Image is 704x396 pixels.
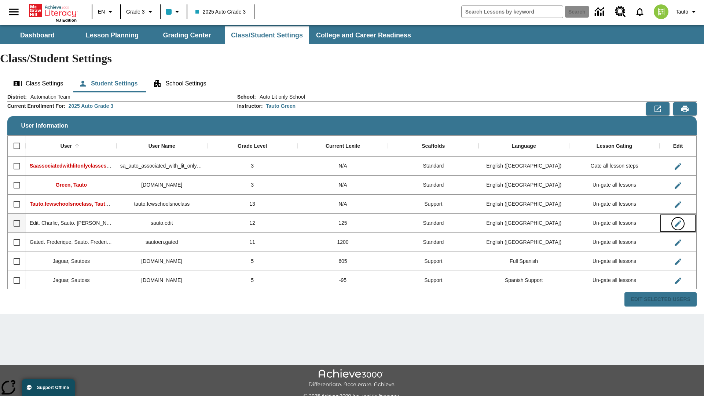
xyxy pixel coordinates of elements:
[298,252,388,271] div: 605
[207,252,298,271] div: 5
[76,26,149,44] button: Lesson Planning
[654,4,668,19] img: avatar image
[569,195,660,214] div: Un-gate all lessons
[462,6,563,18] input: search field
[22,379,75,396] button: Support Offline
[326,143,360,150] div: Current Lexile
[478,233,569,252] div: English (US)
[117,252,207,271] div: sautoes.jaguar
[671,197,685,212] button: Edit User
[298,176,388,195] div: N/A
[569,157,660,176] div: Gate all lesson steps
[673,5,701,18] button: Profile/Settings
[298,233,388,252] div: 1200
[569,233,660,252] div: Un-gate all lessons
[298,195,388,214] div: N/A
[298,157,388,176] div: N/A
[610,2,630,22] a: Resource Center, Will open in new tab
[388,157,478,176] div: Standard
[27,93,70,100] span: Automation Team
[649,2,673,21] button: Select a new avatar
[597,143,632,150] div: Lesson Gating
[207,214,298,233] div: 12
[422,143,445,150] div: Scaffolds
[207,176,298,195] div: 3
[207,271,298,290] div: 5
[150,26,224,44] button: Grading Center
[673,143,683,150] div: Edit
[117,271,207,290] div: sautoss.jaguar
[671,216,685,231] button: Edit User
[53,277,89,283] span: Jaguar, Sautoss
[126,8,145,16] span: Grade 3
[147,75,212,92] button: School Settings
[569,176,660,195] div: Un-gate all lessons
[671,178,685,193] button: Edit User
[298,271,388,290] div: -95
[388,271,478,290] div: Support
[123,5,158,18] button: Grade: Grade 3, Select a grade
[671,235,685,250] button: Edit User
[671,254,685,269] button: Edit User
[569,252,660,271] div: Un-gate all lessons
[117,195,207,214] div: tauto.fewschoolsnoclass
[478,252,569,271] div: Full Spanish
[237,103,263,109] h2: Instructor :
[60,143,72,150] div: User
[388,214,478,233] div: Standard
[676,8,688,16] span: Tauto
[478,195,569,214] div: English (US)
[73,75,143,92] button: Student Settings
[256,93,305,100] span: Auto Lit only School
[512,143,536,150] div: Language
[30,220,119,226] span: Edit. Charlie, Sauto. Charlie
[7,75,69,92] button: Class Settings
[3,1,25,23] button: Open side menu
[7,103,66,109] h2: Current Enrollment For :
[69,102,113,110] div: 2025 Auto Grade 3
[30,201,157,207] span: Tauto.fewschoolsnoclass, Tauto.fewschoolsnoclass
[117,214,207,233] div: sauto.edit
[569,214,660,233] div: Un-gate all lessons
[298,214,388,233] div: 125
[148,143,175,150] div: User Name
[569,271,660,290] div: Un-gate all lessons
[266,102,296,110] div: Tauto Green
[56,18,77,22] span: NJ Edition
[7,75,697,92] div: Class/Student Settings
[29,3,77,22] div: Home
[590,2,610,22] a: Data Center
[207,195,298,214] div: 13
[207,157,298,176] div: 3
[388,176,478,195] div: Standard
[388,252,478,271] div: Support
[478,271,569,290] div: Spanish Support
[671,159,685,174] button: Edit User
[388,195,478,214] div: Support
[56,182,87,188] span: Green, Tauto
[30,163,186,169] span: Saassociatedwithlitonlyclasses, Saassociatedwithlitonlyclasses
[646,102,670,115] button: Export to CSV
[308,369,396,388] img: Achieve3000 Differentiate Accelerate Achieve
[117,157,207,176] div: sa_auto_associated_with_lit_only_classes
[225,26,309,44] button: Class/Student Settings
[237,94,256,100] h2: School :
[310,26,417,44] button: College and Career Readiness
[673,102,697,115] button: Print Preview
[478,176,569,195] div: English (US)
[53,258,90,264] span: Jaguar, Sautoes
[163,5,184,18] button: Class color is light blue. Change class color
[95,5,118,18] button: Language: EN, Select a language
[29,3,77,18] a: Home
[478,214,569,233] div: English (US)
[98,8,105,16] span: EN
[37,385,69,390] span: Support Offline
[1,26,74,44] button: Dashboard
[388,233,478,252] div: Standard
[671,274,685,288] button: Edit User
[195,8,246,16] span: 2025 Auto Grade 3
[478,157,569,176] div: English (US)
[7,93,697,307] div: User Information
[7,94,27,100] h2: District :
[117,176,207,195] div: tauto.green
